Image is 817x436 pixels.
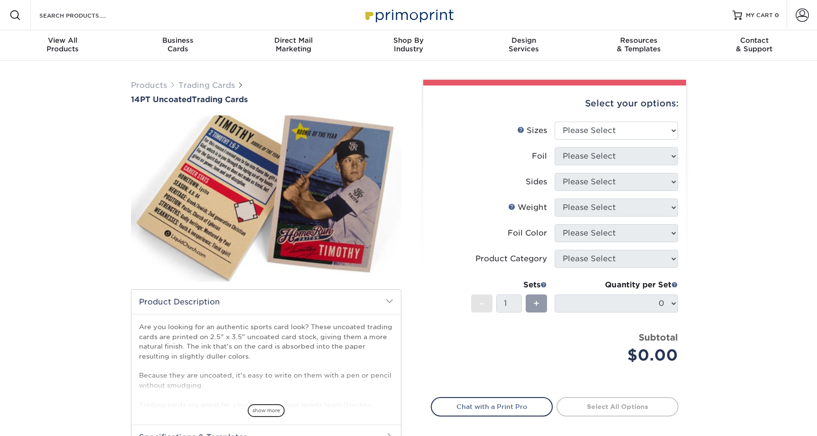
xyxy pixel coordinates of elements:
div: Select your options: [431,85,678,122]
a: Trading Cards [178,81,235,90]
div: & Templates [581,36,696,53]
p: Are you looking for an authentic sports card look? These uncoated trading cards are printed on 2.... [139,322,393,428]
span: Shop By [351,36,466,45]
span: Resources [581,36,696,45]
div: Cards [121,36,236,53]
div: Industry [351,36,466,53]
span: Direct Mail [236,36,351,45]
span: + [533,296,539,311]
div: Product Category [475,253,547,265]
img: 14PT Uncoated 01 [131,105,401,292]
span: 0 [775,12,779,19]
img: Primoprint [361,5,456,25]
h1: Trading Cards [131,95,401,104]
span: Design [466,36,581,45]
div: Quantity per Set [555,279,678,291]
a: BusinessCards [121,30,236,61]
div: Foil [532,151,547,162]
div: Sizes [517,125,547,136]
a: 14PT UncoatedTrading Cards [131,95,401,104]
a: Shop ByIndustry [351,30,466,61]
strong: Subtotal [639,332,678,342]
span: View All [5,36,121,45]
a: Resources& Templates [581,30,696,61]
input: SEARCH PRODUCTS..... [38,9,131,21]
span: show more [248,404,285,417]
h2: Product Description [131,290,401,314]
div: Sets [471,279,547,291]
a: Products [131,81,167,90]
div: $0.00 [562,344,678,367]
a: Chat with a Print Pro [431,397,553,416]
span: - [480,296,484,311]
a: DesignServices [466,30,581,61]
div: Services [466,36,581,53]
span: Business [121,36,236,45]
a: Contact& Support [696,30,812,61]
div: Weight [508,202,547,213]
div: Products [5,36,121,53]
div: Sides [526,176,547,188]
a: Select All Options [557,397,678,416]
a: Direct MailMarketing [236,30,351,61]
div: & Support [696,36,812,53]
span: Contact [696,36,812,45]
span: 14PT Uncoated [131,95,192,104]
a: View AllProducts [5,30,121,61]
div: Marketing [236,36,351,53]
div: Foil Color [508,227,547,239]
span: MY CART [746,11,773,19]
